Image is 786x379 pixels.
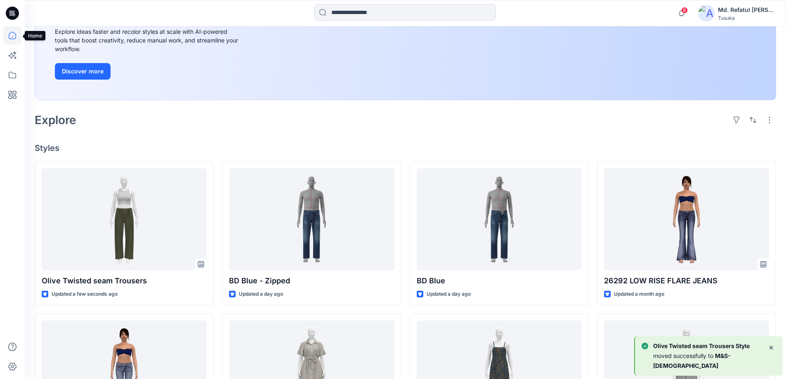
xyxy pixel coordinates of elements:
h4: Styles [35,143,776,153]
p: Updated a month ago [614,290,664,299]
p: Updated a day ago [427,290,471,299]
span: 8 [681,7,688,14]
img: avatar [698,5,715,21]
div: Md. Refatul [PERSON_NAME] [718,5,776,15]
b: Olive Twisted seam Trousers Style [653,342,750,349]
h2: Explore [35,113,76,127]
p: Olive Twisted seam Trousers [42,275,207,287]
p: Updated a day ago [239,290,283,299]
a: BD Blue - Zipped [229,168,394,270]
a: Olive Twisted seam Trousers [42,168,207,270]
a: BD Blue [417,168,582,270]
p: 26292 LOW RISE FLARE JEANS [604,275,769,287]
div: Notifications-bottom-right [631,333,786,379]
a: Discover more [55,63,241,80]
div: Tusuka [718,15,776,21]
p: BD Blue - Zipped [229,275,394,287]
p: moved successfully to [653,341,761,371]
button: Discover more [55,63,111,80]
p: Updated a few seconds ago [52,290,118,299]
a: 26292 LOW RISE FLARE JEANS [604,168,769,270]
p: BD Blue [417,275,582,287]
div: Explore ideas faster and recolor styles at scale with AI-powered tools that boost creativity, red... [55,27,241,53]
